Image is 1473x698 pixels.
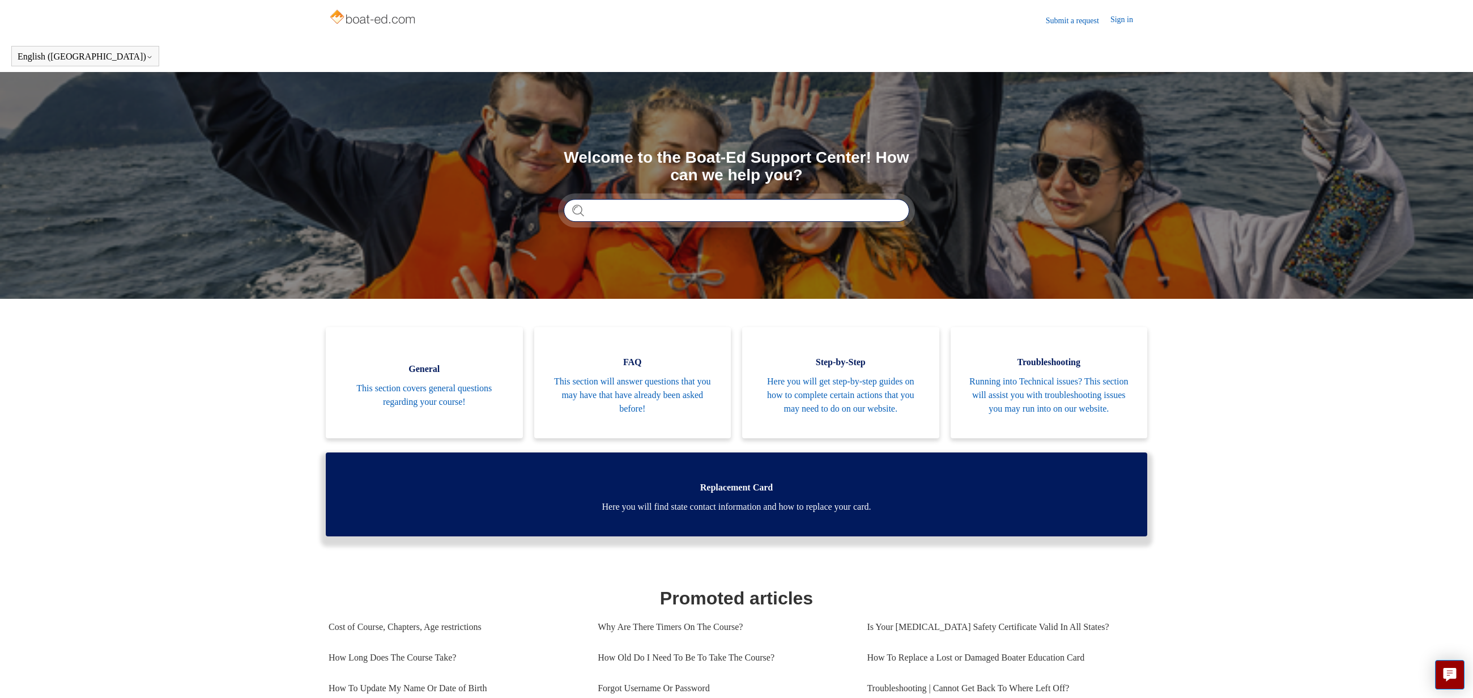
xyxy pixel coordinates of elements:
[968,375,1131,416] span: Running into Technical issues? This section will assist you with troubleshooting issues you may r...
[598,612,850,642] a: Why Are There Timers On The Course?
[742,327,939,438] a: Step-by-Step Here you will get step-by-step guides on how to complete certain actions that you ma...
[564,199,909,222] input: Search
[343,362,506,376] span: General
[329,585,1144,612] h1: Promoted articles
[329,612,581,642] a: Cost of Course, Chapters, Age restrictions
[564,149,909,184] h1: Welcome to the Boat-Ed Support Center! How can we help you?
[551,375,714,416] span: This section will answer questions that you may have that have already been asked before!
[18,52,153,62] button: English ([GEOGRAPHIC_DATA])
[343,481,1130,494] span: Replacement Card
[867,642,1136,673] a: How To Replace a Lost or Damaged Boater Education Card
[1046,15,1110,27] a: Submit a request
[551,356,714,369] span: FAQ
[968,356,1131,369] span: Troubleshooting
[1435,660,1465,689] button: Live chat
[326,452,1147,536] a: Replacement Card Here you will find state contact information and how to replace your card.
[343,382,506,409] span: This section covers general questions regarding your course!
[326,327,523,438] a: General This section covers general questions regarding your course!
[1110,14,1144,27] a: Sign in
[759,356,922,369] span: Step-by-Step
[329,642,581,673] a: How Long Does The Course Take?
[759,375,922,416] span: Here you will get step-by-step guides on how to complete certain actions that you may need to do ...
[329,7,419,29] img: Boat-Ed Help Center home page
[343,500,1130,514] span: Here you will find state contact information and how to replace your card.
[867,612,1136,642] a: Is Your [MEDICAL_DATA] Safety Certificate Valid In All States?
[598,642,850,673] a: How Old Do I Need To Be To Take The Course?
[951,327,1148,438] a: Troubleshooting Running into Technical issues? This section will assist you with troubleshooting ...
[534,327,731,438] a: FAQ This section will answer questions that you may have that have already been asked before!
